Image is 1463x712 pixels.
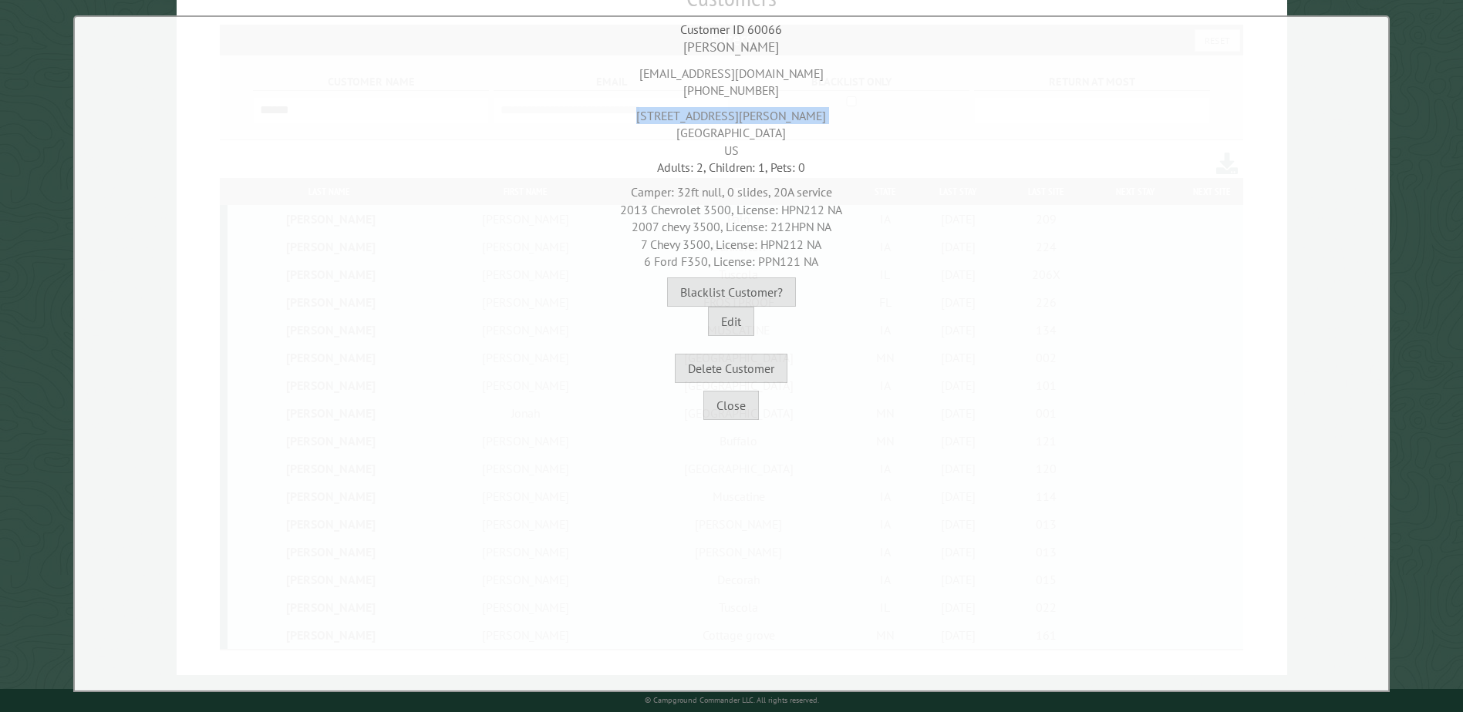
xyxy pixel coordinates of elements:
button: Close [703,391,759,420]
button: Delete Customer [675,354,787,383]
div: [STREET_ADDRESS][PERSON_NAME] [GEOGRAPHIC_DATA] US [79,99,1384,159]
div: [PERSON_NAME] [79,38,1384,57]
div: Camper: 32ft null, 0 slides, 20A service [79,176,1384,270]
div: [EMAIL_ADDRESS][DOMAIN_NAME] [PHONE_NUMBER] [79,57,1384,99]
div: Adults: 2, Children: 1, Pets: 0 [79,159,1384,176]
button: Blacklist Customer? [667,277,796,307]
button: Edit [708,307,754,336]
span: 2007 chevy 3500, License: 212HPN NA [632,219,831,234]
small: © Campground Commander LLC. All rights reserved. [645,695,819,705]
span: 6 Ford F350, License: PPN121 NA [644,254,818,269]
span: 7 Chevy 3500, License: HPN212 NA [641,237,821,252]
div: Customer ID 60066 [79,21,1384,38]
span: 2013 Chevrolet 3500, License: HPN212 NA [620,202,842,217]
